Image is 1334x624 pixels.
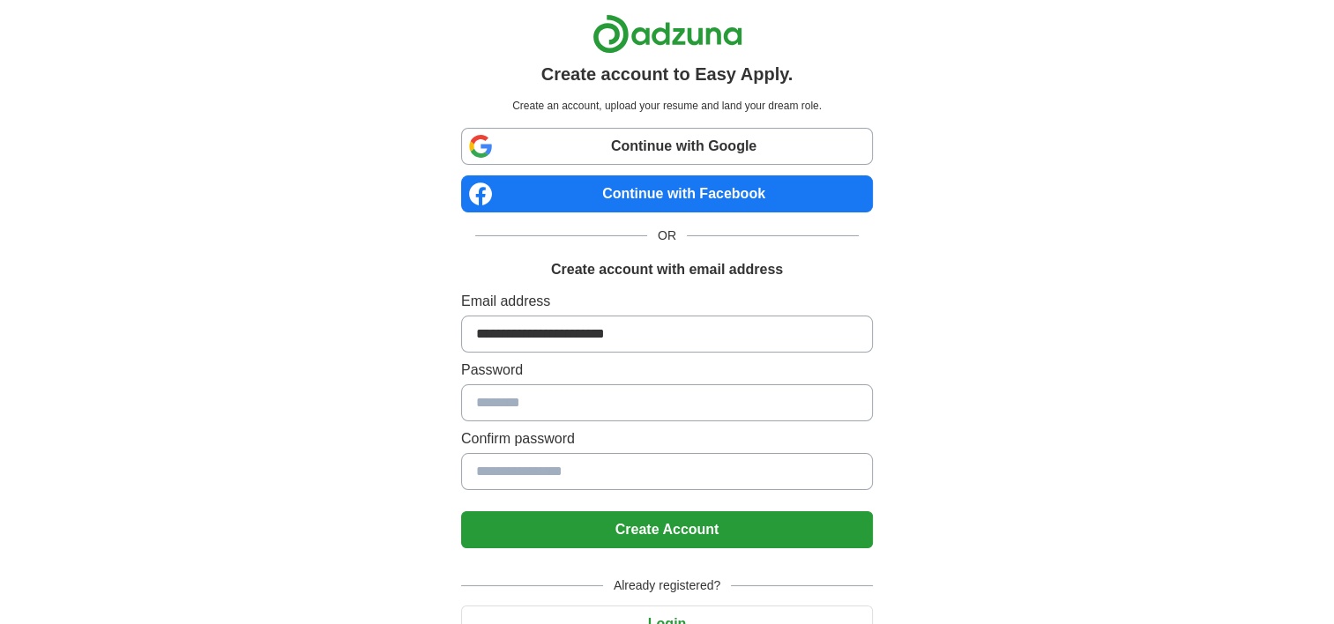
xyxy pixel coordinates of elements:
button: Create Account [461,511,873,548]
a: Continue with Google [461,128,873,165]
span: Already registered? [603,576,731,595]
h1: Create account to Easy Apply. [541,61,794,87]
a: Continue with Facebook [461,175,873,212]
label: Password [461,360,873,381]
p: Create an account, upload your resume and land your dream role. [465,98,869,114]
label: Email address [461,291,873,312]
span: OR [647,227,687,245]
label: Confirm password [461,428,873,449]
h1: Create account with email address [551,259,783,280]
img: Adzuna logo [592,14,742,54]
